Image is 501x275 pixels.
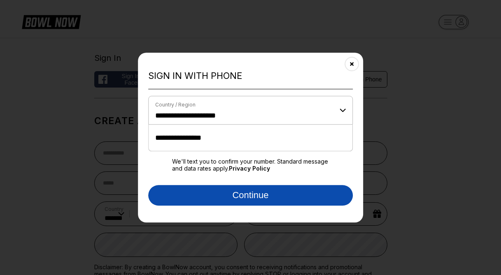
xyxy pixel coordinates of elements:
h2: Sign in with Phone [148,70,353,81]
span: Privacy Policy [229,165,270,172]
button: Close [342,54,362,74]
div: We'll text you to confirm your number. Standard message and data rates apply. [148,151,353,178]
button: Continue [148,185,353,206]
label: Country / Region [155,100,346,109]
